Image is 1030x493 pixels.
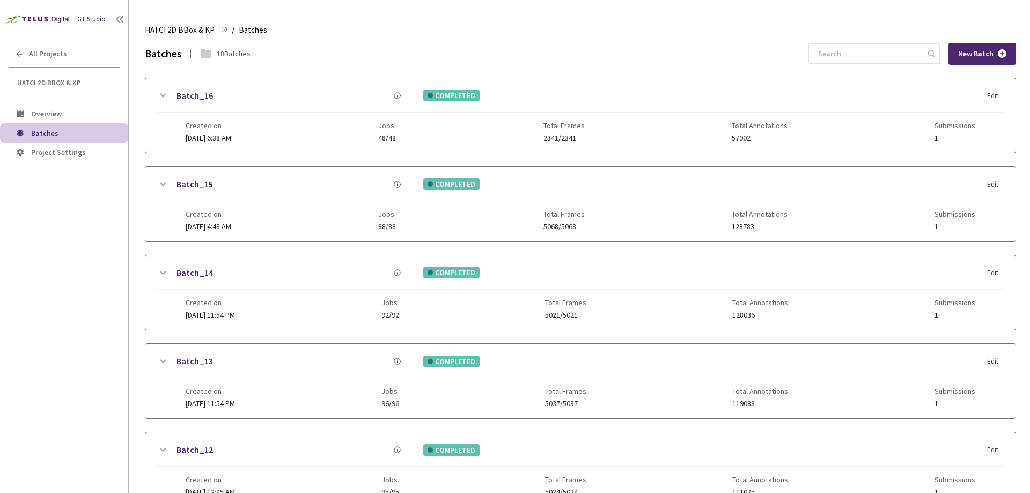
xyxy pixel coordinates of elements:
[423,356,480,367] div: COMPLETED
[545,387,586,395] span: Total Frames
[145,78,1016,153] div: Batch_16COMPLETEDEditCreated on[DATE] 6:38 AMJobs48/48Total Frames2341/2341Total Annotations57902...
[732,400,788,408] span: 119088
[381,298,399,307] span: Jobs
[176,266,213,279] a: Batch_14
[186,222,231,231] span: [DATE] 4:48 AM
[935,387,975,395] span: Submissions
[186,121,231,130] span: Created on
[812,44,926,63] input: Search
[545,311,586,319] span: 5021/5021
[545,400,586,408] span: 5037/5037
[186,298,235,307] span: Created on
[186,399,235,408] span: [DATE] 11:54 PM
[381,387,399,395] span: Jobs
[987,445,1005,455] div: Edit
[186,133,231,143] span: [DATE] 6:38 AM
[545,475,586,484] span: Total Frames
[935,475,975,484] span: Submissions
[381,400,399,408] span: 96/96
[17,78,113,87] span: HATCI 2D BBox & KP
[378,134,396,142] span: 48/48
[378,121,396,130] span: Jobs
[423,444,480,456] div: COMPLETED
[186,210,231,218] span: Created on
[732,134,788,142] span: 57902
[543,210,585,218] span: Total Frames
[145,344,1016,418] div: Batch_13COMPLETEDEditCreated on[DATE] 11:54 PMJobs96/96Total Frames5037/5037Total Annotations1190...
[145,167,1016,241] div: Batch_15COMPLETEDEditCreated on[DATE] 4:48 AMJobs88/88Total Frames5068/5068Total Annotations12878...
[545,298,586,307] span: Total Frames
[543,223,585,231] span: 5068/5068
[423,90,480,101] div: COMPLETED
[732,298,788,307] span: Total Annotations
[732,387,788,395] span: Total Annotations
[31,109,62,119] span: Overview
[987,268,1005,278] div: Edit
[176,355,213,368] a: Batch_13
[958,49,994,58] span: New Batch
[935,121,975,130] span: Submissions
[186,387,235,395] span: Created on
[732,121,788,130] span: Total Annotations
[145,24,215,36] span: HATCI 2D BBox & KP
[935,223,975,231] span: 1
[732,311,788,319] span: 128036
[987,91,1005,101] div: Edit
[176,178,213,191] a: Batch_15
[186,310,235,320] span: [DATE] 11:54 PM
[935,134,975,142] span: 1
[176,89,213,102] a: Batch_16
[239,24,267,36] span: Batches
[378,223,396,231] span: 88/88
[987,179,1005,190] div: Edit
[232,24,234,36] li: /
[378,210,396,218] span: Jobs
[145,46,182,62] div: Batches
[935,311,975,319] span: 1
[31,128,58,138] span: Batches
[935,400,975,408] span: 1
[543,134,585,142] span: 2341/2341
[381,475,399,484] span: Jobs
[732,475,788,484] span: Total Annotations
[29,49,67,58] span: All Projects
[423,178,480,190] div: COMPLETED
[186,475,235,484] span: Created on
[732,223,788,231] span: 128783
[176,443,213,457] a: Batch_12
[935,298,975,307] span: Submissions
[423,267,480,278] div: COMPLETED
[31,148,86,157] span: Project Settings
[381,311,399,319] span: 92/92
[935,210,975,218] span: Submissions
[145,255,1016,330] div: Batch_14COMPLETEDEditCreated on[DATE] 11:54 PMJobs92/92Total Frames5021/5021Total Annotations1280...
[217,48,251,59] div: 18 Batches
[987,356,1005,367] div: Edit
[732,210,788,218] span: Total Annotations
[543,121,585,130] span: Total Frames
[77,14,106,25] div: GT Studio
